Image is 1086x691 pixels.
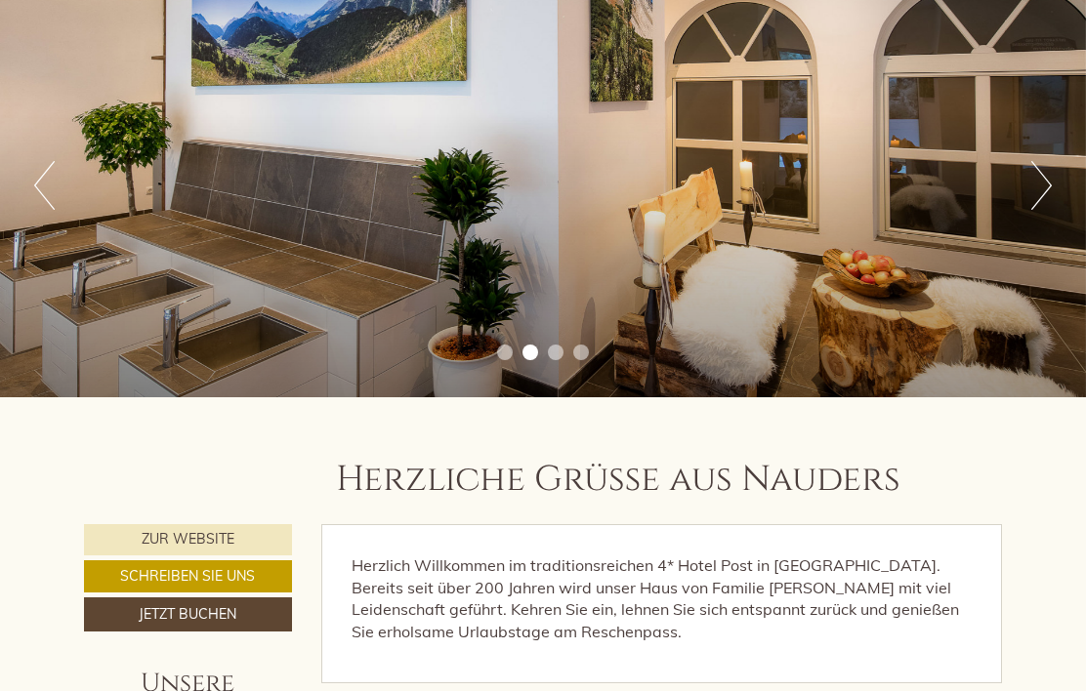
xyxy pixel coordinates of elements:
p: Herzlich Willkommen im traditionsreichen 4* Hotel Post in [GEOGRAPHIC_DATA]. Bereits seit über 20... [352,554,973,643]
h1: Herzliche Grüße aus Nauders [336,461,900,500]
a: Jetzt buchen [84,597,292,631]
button: Previous [34,161,55,210]
a: Zur Website [84,524,292,555]
button: Next [1031,161,1052,210]
a: Schreiben Sie uns [84,560,292,592]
